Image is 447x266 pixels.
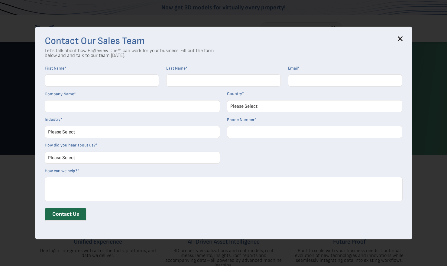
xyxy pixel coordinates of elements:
[45,91,74,97] span: Company Name
[45,66,64,71] span: First Name
[288,66,298,71] span: Email
[45,143,96,148] span: How did you hear about us?
[227,117,254,122] span: Phone Number
[45,36,403,46] h3: Contact Our Sales Team
[45,48,214,58] p: Let's talk about how Eagleview One™ can work for your business. Fill out the form below and and t...
[227,91,242,96] span: Country
[45,117,60,122] span: Industry
[45,208,86,221] input: Contact Us
[45,168,77,173] span: How can we help?
[166,66,186,71] span: Last Name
